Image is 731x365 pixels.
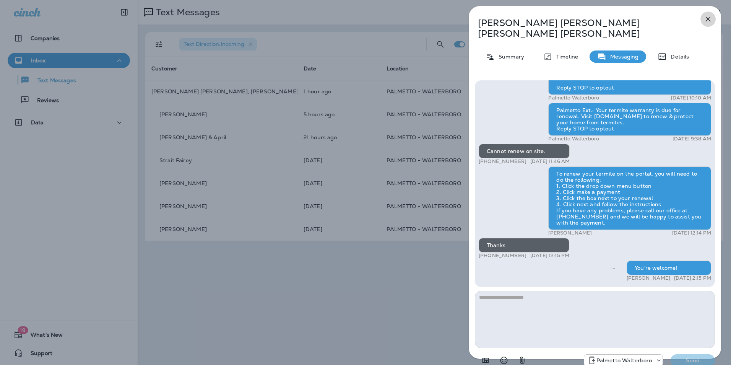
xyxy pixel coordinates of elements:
p: Messaging [606,54,638,60]
p: [DATE] 12:15 PM [530,253,569,259]
p: Summary [495,54,524,60]
p: [PERSON_NAME] [548,230,592,236]
p: [DATE] 11:46 AM [530,158,570,165]
p: [PERSON_NAME] [627,275,670,281]
p: [PHONE_NUMBER] [479,158,526,165]
div: To renew your termite on the portal, you will need to do the following: 1. Click the drop down me... [548,166,711,230]
p: [PERSON_NAME] [PERSON_NAME] [PERSON_NAME] [PERSON_NAME] [478,18,687,39]
div: +1 (843) 549-4955 [584,356,663,365]
p: Palmetto Walterboro [548,95,599,101]
p: [DATE] 10:10 AM [671,95,711,101]
p: Timeline [552,54,578,60]
p: [DATE] 9:38 AM [673,136,711,142]
p: [DATE] 12:14 PM [672,230,711,236]
div: Palmetto Ext.: Your termite warranty is due for renewal. Visit [DOMAIN_NAME] to renew & protect y... [548,103,711,136]
span: Sent [611,264,615,271]
p: Palmetto Walterboro [596,357,652,363]
p: [PHONE_NUMBER] [479,253,526,259]
p: Details [667,54,689,60]
p: [DATE] 2:15 PM [674,275,711,281]
div: Cannot renew on site. [479,144,570,158]
div: You're welcome! [627,261,711,275]
div: Thanks [479,238,569,253]
p: Palmetto Walterboro [548,136,599,142]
